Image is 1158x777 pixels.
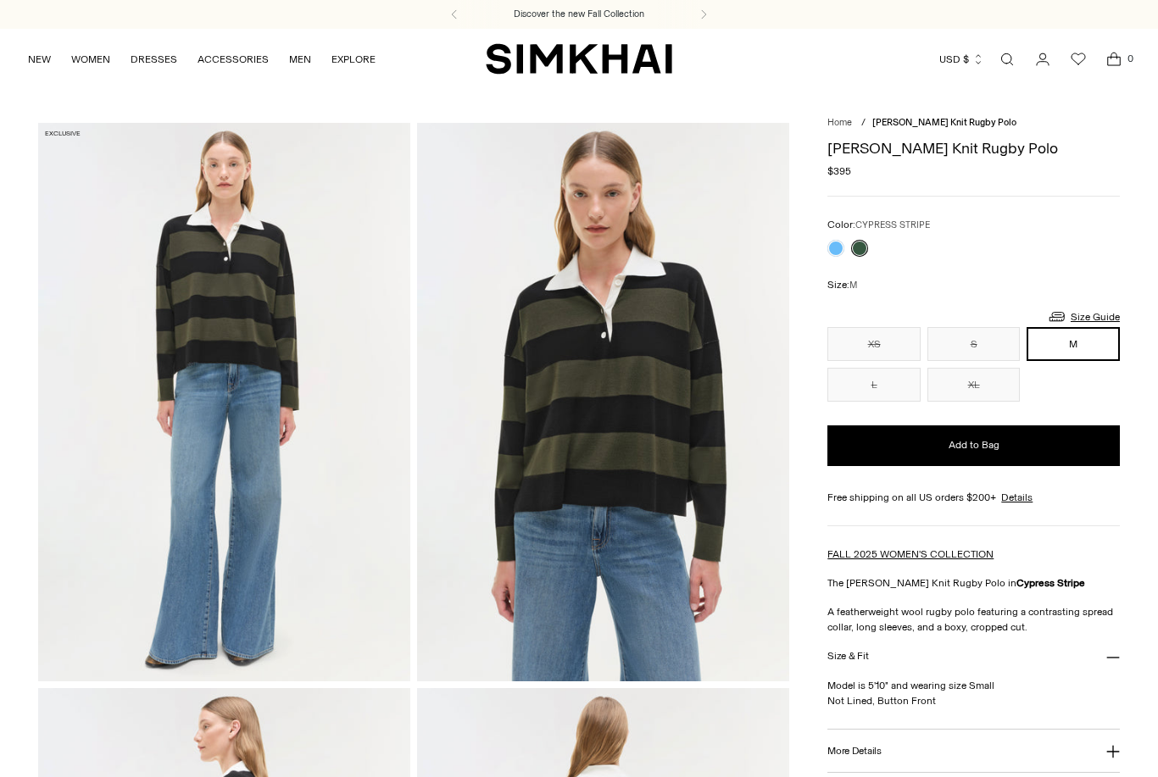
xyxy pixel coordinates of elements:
[28,41,51,78] a: NEW
[827,730,1120,773] button: More Details
[872,117,1016,128] span: [PERSON_NAME] Knit Rugby Polo
[827,116,1120,130] nav: breadcrumbs
[1016,577,1085,589] strong: Cypress Stripe
[331,41,376,78] a: EXPLORE
[1026,42,1060,76] a: Go to the account page
[417,123,789,681] img: Carson Knit Rugby Polo
[849,280,857,291] span: M
[990,42,1024,76] a: Open search modal
[827,746,881,757] h3: More Details
[827,217,930,233] label: Color:
[827,277,857,293] label: Size:
[71,41,110,78] a: WOMEN
[486,42,672,75] a: SIMKHAI
[1097,42,1131,76] a: Open cart modal
[1027,327,1120,361] button: M
[827,164,851,179] span: $395
[131,41,177,78] a: DRESSES
[827,141,1120,156] h1: [PERSON_NAME] Knit Rugby Polo
[827,575,1120,591] p: The [PERSON_NAME] Knit Rugby Polo in
[514,8,644,21] a: Discover the new Fall Collection
[289,41,311,78] a: MEN
[927,368,1021,402] button: XL
[827,327,921,361] button: XS
[949,438,999,452] span: Add to Bag
[827,651,868,662] h3: Size & Fit
[827,548,994,560] a: FALL 2025 WOMEN'S COLLECTION
[855,219,930,230] span: CYPRESS STRIPE
[38,123,410,681] img: Carson Knit Rugby Polo
[927,327,1021,361] button: S
[827,635,1120,678] button: Size & Fit
[1001,490,1033,505] a: Details
[861,116,866,130] div: /
[827,117,852,128] a: Home
[827,425,1120,466] button: Add to Bag
[1061,42,1095,76] a: Wishlist
[827,490,1120,505] div: Free shipping on all US orders $200+
[1122,51,1138,66] span: 0
[198,41,269,78] a: ACCESSORIES
[827,678,1120,708] p: Model is 5'10" and wearing size Small Not Lined, Button Front
[939,41,984,78] button: USD $
[827,368,921,402] button: L
[827,604,1120,635] p: A featherweight wool rugby polo featuring a contrasting spread collar, long sleeves, and a boxy, ...
[1047,306,1120,327] a: Size Guide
